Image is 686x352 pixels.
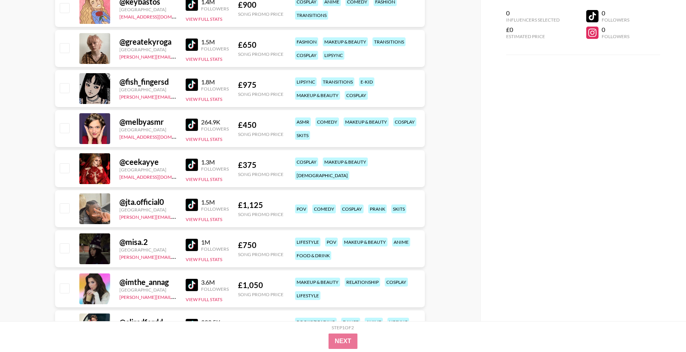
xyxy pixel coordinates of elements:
[119,7,176,12] div: [GEOGRAPHIC_DATA]
[295,251,331,260] div: food & drink
[119,213,233,220] a: [PERSON_NAME][EMAIL_ADDRESS][DOMAIN_NAME]
[119,77,176,87] div: @ fish_fingersd
[344,117,389,126] div: makeup & beauty
[323,37,368,46] div: makeup & beauty
[295,318,337,327] div: books/reading
[295,291,320,300] div: lifestyle
[238,240,283,250] div: £ 750
[602,26,629,34] div: 0
[119,197,176,207] div: @ jta.official0
[201,278,229,286] div: 3.6M
[368,204,387,213] div: prank
[119,87,176,92] div: [GEOGRAPHIC_DATA]
[321,77,354,86] div: transitions
[602,9,629,17] div: 0
[201,206,229,212] div: Followers
[201,86,229,92] div: Followers
[238,91,283,97] div: Song Promo Price
[119,237,176,247] div: @ misa.2
[119,37,176,47] div: @ greatekyroga
[295,131,310,140] div: skits
[201,286,229,292] div: Followers
[506,9,560,17] div: 0
[385,278,408,287] div: cosplay
[392,238,410,246] div: anime
[186,256,222,262] button: View Full Stats
[387,318,409,327] div: lipsync
[186,216,222,222] button: View Full Stats
[506,26,560,34] div: £0
[201,78,229,86] div: 1.8M
[201,46,229,52] div: Followers
[186,39,198,51] img: TikTok
[186,199,198,211] img: TikTok
[323,158,368,166] div: makeup & beauty
[119,52,233,60] a: [PERSON_NAME][EMAIL_ADDRESS][DOMAIN_NAME]
[119,12,197,20] a: [EMAIL_ADDRESS][DOMAIN_NAME]
[201,318,229,326] div: 339.5K
[323,51,344,60] div: lipsync
[119,167,176,173] div: [GEOGRAPHIC_DATA]
[119,117,176,127] div: @ melbyasmr
[238,171,283,177] div: Song Promo Price
[345,278,380,287] div: relationship
[359,77,374,86] div: e-kid
[295,51,318,60] div: cosplay
[201,238,229,246] div: 1M
[315,117,339,126] div: comedy
[329,334,357,349] button: Next
[295,278,340,287] div: makeup & beauty
[238,320,283,330] div: £ 425
[119,253,233,260] a: [PERSON_NAME][EMAIL_ADDRESS][DOMAIN_NAME]
[312,204,336,213] div: comedy
[201,6,229,12] div: Followers
[119,47,176,52] div: [GEOGRAPHIC_DATA]
[119,247,176,253] div: [GEOGRAPHIC_DATA]
[119,207,176,213] div: [GEOGRAPHIC_DATA]
[647,313,677,343] iframe: Drift Widget Chat Controller
[186,239,198,251] img: TikTok
[119,317,176,327] div: @ aliradfordd
[201,118,229,126] div: 264.9K
[365,318,383,327] div: anime
[295,158,318,166] div: cosplay
[201,126,229,132] div: Followers
[238,211,283,217] div: Song Promo Price
[295,77,317,86] div: lipsync
[186,56,222,62] button: View Full Stats
[393,117,416,126] div: cosplay
[238,120,283,130] div: £ 450
[186,16,222,22] button: View Full Stats
[186,96,222,102] button: View Full Stats
[340,204,364,213] div: cosplay
[238,251,283,257] div: Song Promo Price
[201,166,229,172] div: Followers
[602,34,629,39] div: Followers
[238,40,283,50] div: £ 650
[295,238,320,246] div: lifestyle
[325,238,338,246] div: pov
[119,293,233,300] a: [PERSON_NAME][EMAIL_ADDRESS][DOMAIN_NAME]
[119,277,176,287] div: @ imthe_annag
[295,11,328,20] div: transitions
[341,318,360,327] div: dance
[506,34,560,39] div: Estimated Price
[119,173,197,180] a: [EMAIL_ADDRESS][DOMAIN_NAME]
[602,17,629,23] div: Followers
[238,131,283,137] div: Song Promo Price
[238,51,283,57] div: Song Promo Price
[201,38,229,46] div: 1.5M
[186,159,198,171] img: TikTok
[295,37,318,46] div: fashion
[201,246,229,252] div: Followers
[119,92,233,100] a: [PERSON_NAME][EMAIL_ADDRESS][DOMAIN_NAME]
[238,280,283,290] div: £ 1,050
[186,79,198,91] img: TikTok
[295,204,308,213] div: pov
[295,117,311,126] div: asmr
[238,11,283,17] div: Song Promo Price
[295,171,349,180] div: [DEMOGRAPHIC_DATA]
[119,157,176,167] div: @ ceekayye
[332,325,354,330] div: Step 1 of 2
[238,80,283,90] div: £ 975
